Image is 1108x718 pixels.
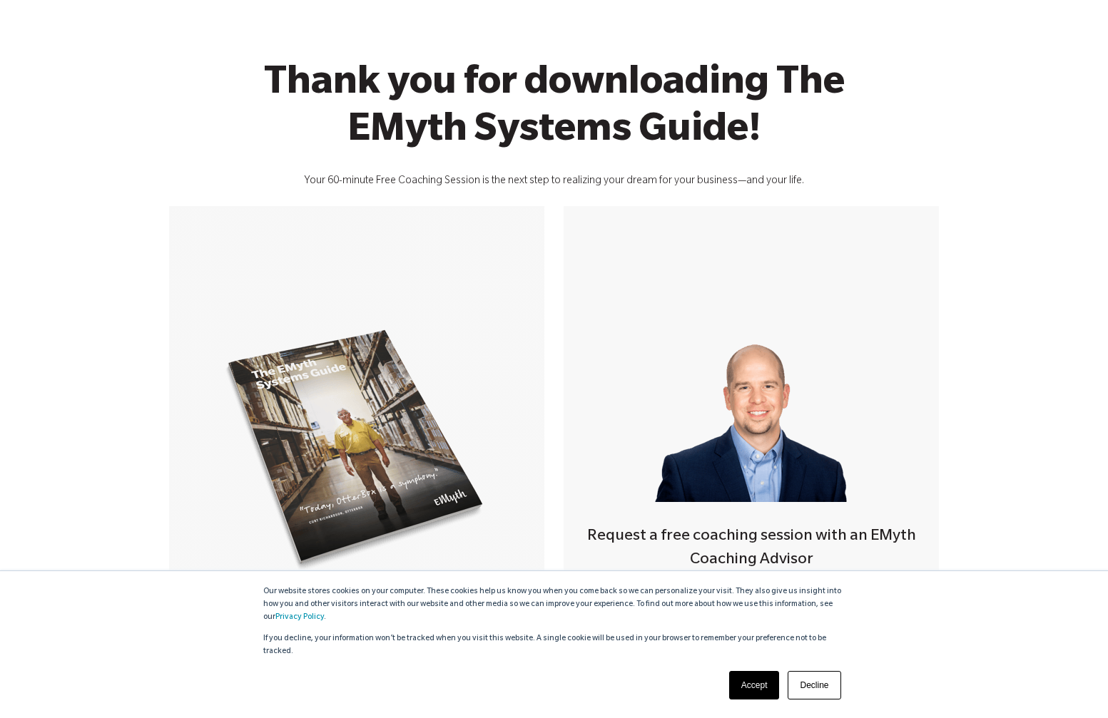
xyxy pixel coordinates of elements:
img: Smart-business-coach.png [649,317,854,502]
p: Our website stores cookies on your computer. These cookies help us know you when you come back so... [263,585,845,624]
a: Decline [788,671,840,699]
h1: Thank you for downloading The EMyth Systems Guide! [212,63,897,157]
h4: Request a free coaching session with an EMyth Coaching Advisor [564,525,939,573]
a: Privacy Policy [275,613,324,622]
p: If you decline, your information won’t be tracked when you visit this website. A single cookie wi... [263,632,845,658]
img: systems-mockup-transp [218,321,494,578]
span: Your 60-minute Free Coaching Session is the next step to realizing your dream for your business—a... [304,176,804,188]
a: Accept [729,671,780,699]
